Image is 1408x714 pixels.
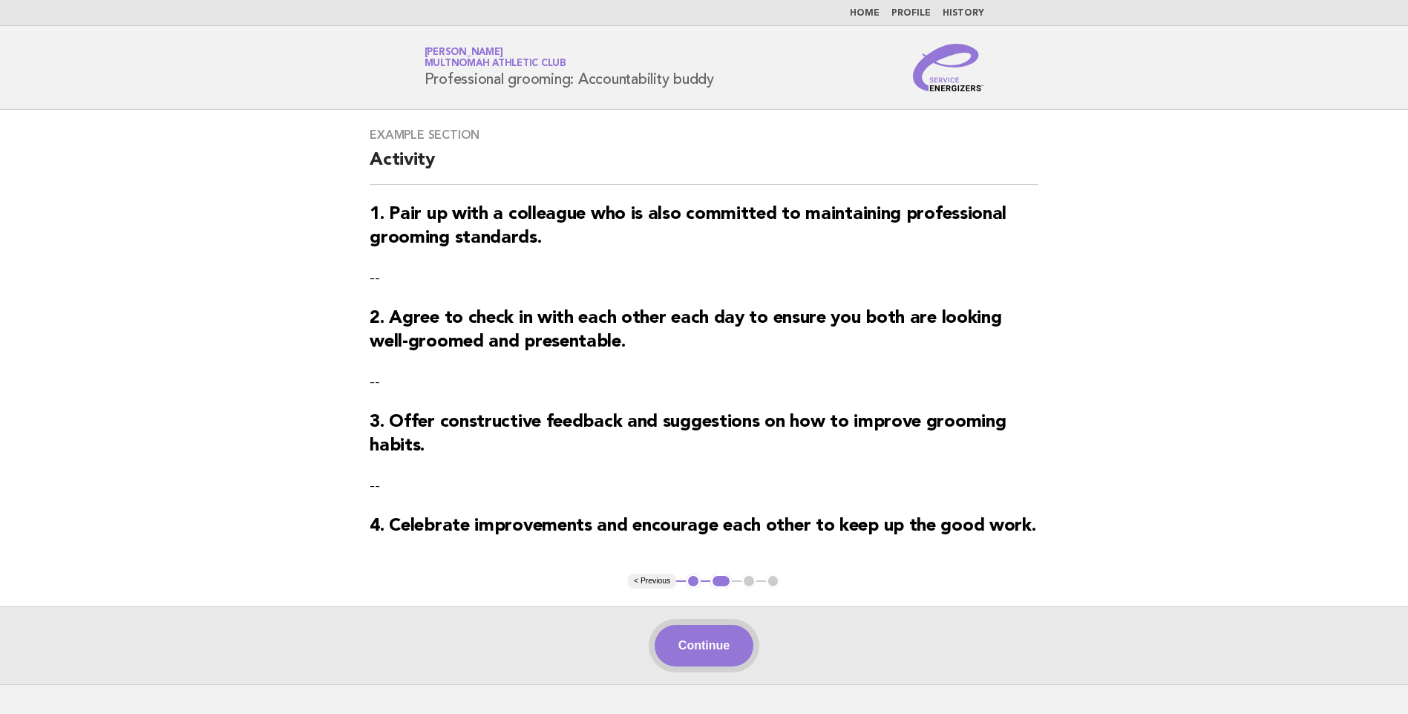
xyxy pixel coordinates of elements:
[850,9,880,18] a: Home
[425,48,566,68] a: [PERSON_NAME]Multnomah Athletic Club
[370,268,1038,289] p: --
[686,574,701,589] button: 1
[710,574,732,589] button: 2
[370,476,1038,497] p: --
[913,44,984,91] img: Service Energizers
[370,372,1038,393] p: --
[370,413,1006,455] strong: 3. Offer constructive feedback and suggestions on how to improve grooming habits.
[891,9,931,18] a: Profile
[370,309,1001,351] strong: 2. Agree to check in with each other each day to ensure you both are looking well-groomed and pre...
[425,59,566,69] span: Multnomah Athletic Club
[370,517,1035,535] strong: 4. Celebrate improvements and encourage each other to keep up the good work.
[943,9,984,18] a: History
[370,206,1006,247] strong: 1. Pair up with a colleague who is also committed to maintaining professional grooming standards.
[425,48,714,87] h1: Professional grooming: Accountability buddy
[370,148,1038,185] h2: Activity
[370,128,1038,143] h3: Example Section
[628,574,676,589] button: < Previous
[655,625,753,666] button: Continue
